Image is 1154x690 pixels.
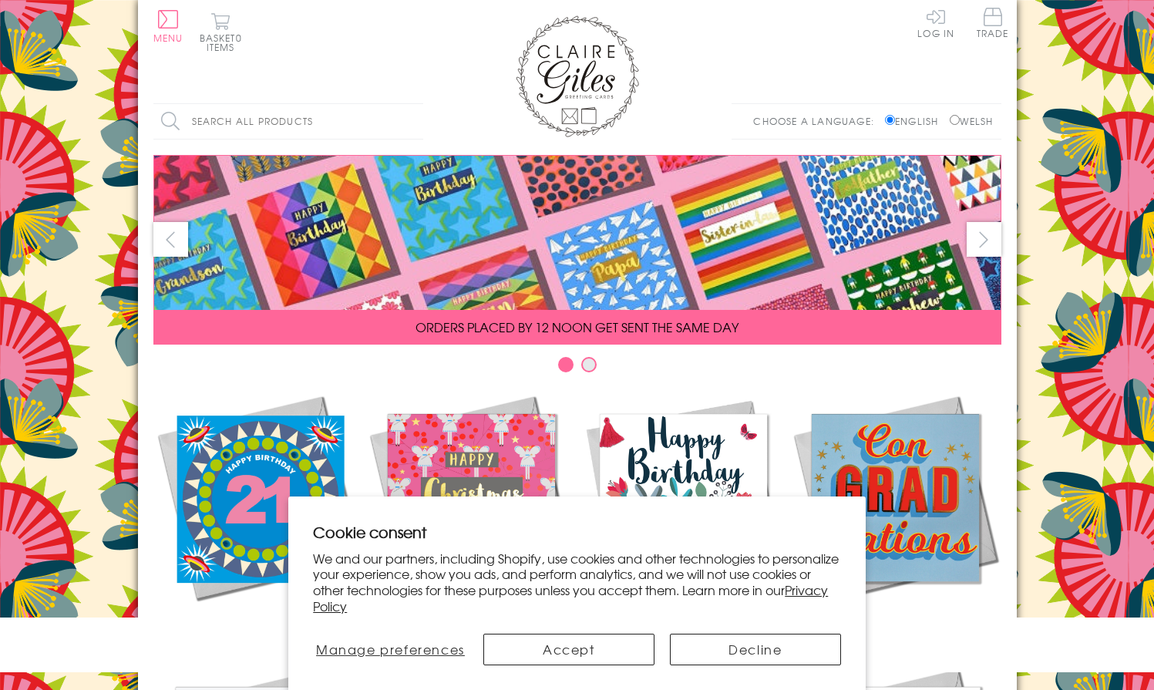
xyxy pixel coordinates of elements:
[753,114,882,128] p: Choose a language:
[313,634,467,665] button: Manage preferences
[950,114,994,128] label: Welsh
[577,392,789,634] a: Birthdays
[313,581,828,615] a: Privacy Policy
[207,31,242,54] span: 0 items
[408,104,423,139] input: Search
[313,550,841,614] p: We and our partners, including Shopify, use cookies and other technologies to personalize your ex...
[670,634,841,665] button: Decline
[153,392,365,634] a: New Releases
[558,357,574,372] button: Carousel Page 1 (Current Slide)
[153,104,423,139] input: Search all products
[316,640,465,658] span: Manage preferences
[153,31,183,45] span: Menu
[856,615,935,634] span: Academic
[200,12,242,52] button: Basket0 items
[789,392,1001,634] a: Academic
[208,615,309,634] span: New Releases
[977,8,1009,41] a: Trade
[153,356,1001,380] div: Carousel Pagination
[153,10,183,42] button: Menu
[483,634,654,665] button: Accept
[153,222,188,257] button: prev
[365,392,577,634] a: Christmas
[416,318,738,336] span: ORDERS PLACED BY 12 NOON GET SENT THE SAME DAY
[950,115,960,125] input: Welsh
[581,357,597,372] button: Carousel Page 2
[885,114,946,128] label: English
[313,521,841,543] h2: Cookie consent
[885,115,895,125] input: English
[917,8,954,38] a: Log In
[516,15,639,137] img: Claire Giles Greetings Cards
[977,8,1009,38] span: Trade
[967,222,1001,257] button: next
